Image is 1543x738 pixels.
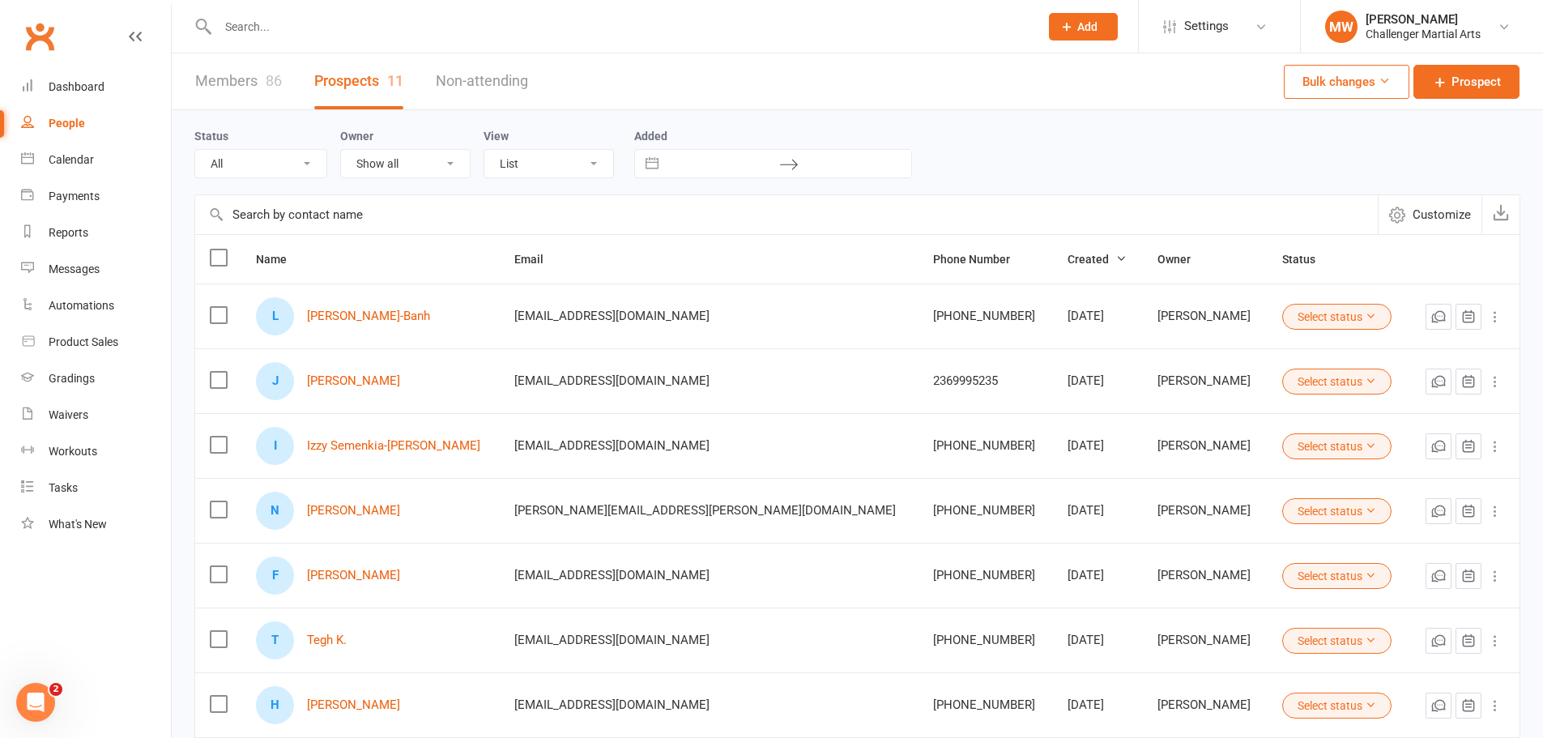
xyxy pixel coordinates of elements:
div: Reports [49,226,88,239]
a: Tasks [21,470,171,506]
input: Search... [213,15,1028,38]
div: L [256,297,294,335]
div: [PERSON_NAME] [1157,309,1253,323]
button: Select status [1282,628,1392,654]
div: [PERSON_NAME] [1157,633,1253,647]
a: Waivers [21,397,171,433]
a: People [21,105,171,142]
button: Status [1282,250,1333,269]
label: Owner [340,130,373,143]
div: Automations [49,299,114,312]
span: disappointed reaction [215,570,258,603]
div: [PHONE_NUMBER] [933,504,1038,518]
div: Waivers [49,408,88,421]
input: Search by contact name [195,195,1378,234]
div: Messages [49,262,100,275]
div: [PERSON_NAME] [1157,698,1253,712]
span: Email [514,253,561,266]
div: Close [518,6,547,36]
div: MW [1325,11,1358,43]
span: Status [1282,253,1333,266]
div: [PERSON_NAME] [1157,569,1253,582]
button: Select status [1282,498,1392,524]
span: Add [1077,20,1098,33]
span: 😐 [266,570,290,603]
div: [DATE] [1068,439,1128,453]
span: Customize [1413,205,1471,224]
div: N [256,492,294,530]
div: Workouts [49,445,97,458]
a: Izzy Semenkia-[PERSON_NAME] [307,439,480,453]
a: Workouts [21,433,171,470]
div: [DATE] [1068,569,1128,582]
div: 11 [387,72,403,89]
span: Owner [1157,253,1208,266]
a: Dashboard [21,69,171,105]
a: [PERSON_NAME]-Banh [307,309,430,323]
span: [EMAIL_ADDRESS][DOMAIN_NAME] [514,301,710,331]
div: Challenger Martial Arts [1366,27,1481,41]
div: T [256,621,294,659]
span: Created [1068,253,1127,266]
button: Created [1068,250,1127,269]
a: [PERSON_NAME] [307,374,400,388]
a: What's New [21,506,171,543]
div: 86 [266,72,282,89]
a: Prospect [1413,65,1520,99]
button: Owner [1157,250,1208,269]
div: What's New [49,518,107,531]
a: [PERSON_NAME] [307,569,400,582]
div: [PHONE_NUMBER] [933,633,1038,647]
div: F [256,557,294,595]
div: Tasks [49,481,78,494]
a: Non-attending [436,53,528,109]
a: Calendar [21,142,171,178]
a: Messages [21,251,171,288]
a: [PERSON_NAME] [307,504,400,518]
span: 😞 [224,570,248,603]
div: H [256,686,294,724]
div: Gradings [49,372,95,385]
button: Select status [1282,563,1392,589]
a: Reports [21,215,171,251]
button: Phone Number [933,250,1028,269]
div: [PHONE_NUMBER] [933,698,1038,712]
div: [PHONE_NUMBER] [933,439,1038,453]
a: Prospects11 [314,53,403,109]
button: Collapse window [487,6,518,37]
iframe: Intercom live chat [16,683,55,722]
div: [PHONE_NUMBER] [933,569,1038,582]
div: [PERSON_NAME] [1157,439,1253,453]
div: Calendar [49,153,94,166]
button: Email [514,250,561,269]
div: [DATE] [1068,504,1128,518]
div: Dashboard [49,80,104,93]
span: [EMAIL_ADDRESS][DOMAIN_NAME] [514,689,710,720]
span: 2 [49,683,62,696]
a: Clubworx [19,16,60,57]
div: [DATE] [1068,309,1128,323]
span: Prospect [1451,72,1501,92]
a: Gradings [21,360,171,397]
button: Select status [1282,304,1392,330]
div: People [49,117,85,130]
div: [PERSON_NAME] [1157,504,1253,518]
button: Customize [1378,195,1481,234]
button: Select status [1282,433,1392,459]
div: [PERSON_NAME] [1157,374,1253,388]
span: Name [256,253,305,266]
span: smiley reaction [300,570,342,603]
div: Did this answer your question? [19,554,538,572]
div: 2369995235 [933,374,1038,388]
span: neutral face reaction [258,570,300,603]
button: Add [1049,13,1118,41]
span: 😃 [309,570,332,603]
span: Phone Number [933,253,1028,266]
div: [DATE] [1068,374,1128,388]
label: Added [634,130,912,143]
a: Members86 [195,53,282,109]
span: [EMAIL_ADDRESS][DOMAIN_NAME] [514,365,710,396]
a: Automations [21,288,171,324]
a: [PERSON_NAME] [307,698,400,712]
div: J [256,362,294,400]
